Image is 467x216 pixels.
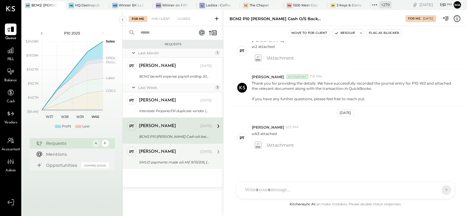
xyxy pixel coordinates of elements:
div: PT [240,48,244,54]
div: 3K [330,3,336,8]
text: W37 [46,115,53,119]
div: Last Month [138,50,213,56]
div: [DATE] [200,149,212,154]
div: PT [129,63,134,69]
span: [PERSON_NAME] [252,74,284,79]
div: PT [129,97,134,103]
p: wk3 attached [252,131,277,136]
div: Winner on Fifth LLC [162,3,187,8]
div: WB [112,3,118,8]
text: Labor [106,76,115,80]
div: PT [129,123,134,129]
span: Vendors [4,120,17,126]
div: BCM2 P10 [PERSON_NAME] Cash o/s backup [139,134,210,140]
div: 1 [215,50,220,55]
span: Queue [5,36,16,41]
div: Winner BK LLC [119,3,144,8]
p: Thank you for providing the details. We have successfully recorded the journal entry for P10-W2 a... [252,81,452,102]
div: Requests [126,42,220,46]
button: Move to for client [289,29,330,37]
div: PT [129,149,134,155]
span: 1 Attachment [266,139,294,151]
div: HQ Gastropub - [GEOGRAPHIC_DATA] [75,3,100,8]
div: 3 [215,85,220,90]
div: PT [240,135,244,141]
div: BCM2: [PERSON_NAME] American Cooking [31,3,56,8]
div: Interstate Propane/Oil duplicate vendor (BCM2) [139,108,210,114]
text: $193.8K [26,53,39,57]
span: 1 Attachment [266,52,294,64]
div: TC [243,3,248,8]
text: $93.7K [28,81,39,86]
div: P10 2025 [46,31,98,36]
a: Cash [0,87,21,104]
span: [PERSON_NAME] [252,125,284,130]
button: Resolve [332,29,358,37]
a: Queue [0,24,21,41]
div: [PERSON_NAME] [139,97,176,104]
div: [DATE] [200,98,212,103]
a: Accountant [0,135,21,152]
div: Loss [82,124,89,129]
div: SMUD payments made o/s ME 9/15/205, [DATE] [139,159,210,165]
div: Requests [46,140,89,146]
text: COGS [106,89,116,93]
a: Vendors [0,108,21,126]
div: BS [25,3,30,8]
div: copy link [412,2,418,8]
span: Accountant [2,147,20,152]
text: $143.7K [27,67,39,71]
a: Balance [0,66,21,83]
div: Ladisa : Coffee at Lola's [206,3,231,8]
div: Accountant [287,75,308,79]
div: The Chapel [249,3,269,8]
div: 3 Keys & Company [337,3,362,8]
div: [DATE] [423,16,433,21]
div: For Me [408,16,421,21]
div: [DATE] [200,64,212,68]
span: Admin [5,168,16,174]
button: Ma [454,1,461,9]
span: 12:11 PM [286,125,298,130]
p: w2 attached [252,44,275,49]
div: 1W [287,3,292,8]
text: W38 [61,115,68,119]
div: + 279 [379,1,391,8]
div: Opportunities [46,162,78,168]
div: [DATE] [419,2,452,8]
text: W40 [91,115,99,119]
div: Last Week [138,85,213,90]
span: 7:31 PM [310,74,322,79]
a: Admin [0,156,21,174]
div: Closed [174,16,193,22]
text: Sales [106,39,115,43]
div: L: [199,3,205,8]
text: Occu... [106,60,116,64]
div: 1500 West Capital LP [293,3,318,8]
div: BCM2 benefit expense payroll ending 2025.0924 [139,73,210,79]
span: Balance [4,78,17,83]
div: [DATE] [337,109,354,117]
span: Cash [7,99,15,104]
div: For Me [129,16,147,22]
div: Wo [156,3,161,8]
span: 1 : 51 [434,2,446,8]
div: Mentions [46,151,106,157]
span: pm [447,2,452,7]
span: P&L [7,57,14,62]
div: For Client [148,16,173,22]
div: BCM2 P10 [PERSON_NAME] Cash o/s backup [230,16,321,22]
text: OPEX [106,56,116,60]
div: Coming Soon [81,163,109,168]
div: Profit [62,124,71,129]
text: $43.7K [28,95,39,100]
text: ($6.4K) [27,109,39,114]
div: [PERSON_NAME] [139,123,176,129]
div: 4 [92,140,100,147]
text: W39 [76,115,84,119]
div: 6 [102,140,109,147]
a: P&L [0,45,21,62]
div: HG [69,3,74,8]
text: $243.8K [26,39,39,43]
div: [PERSON_NAME] [139,149,176,155]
